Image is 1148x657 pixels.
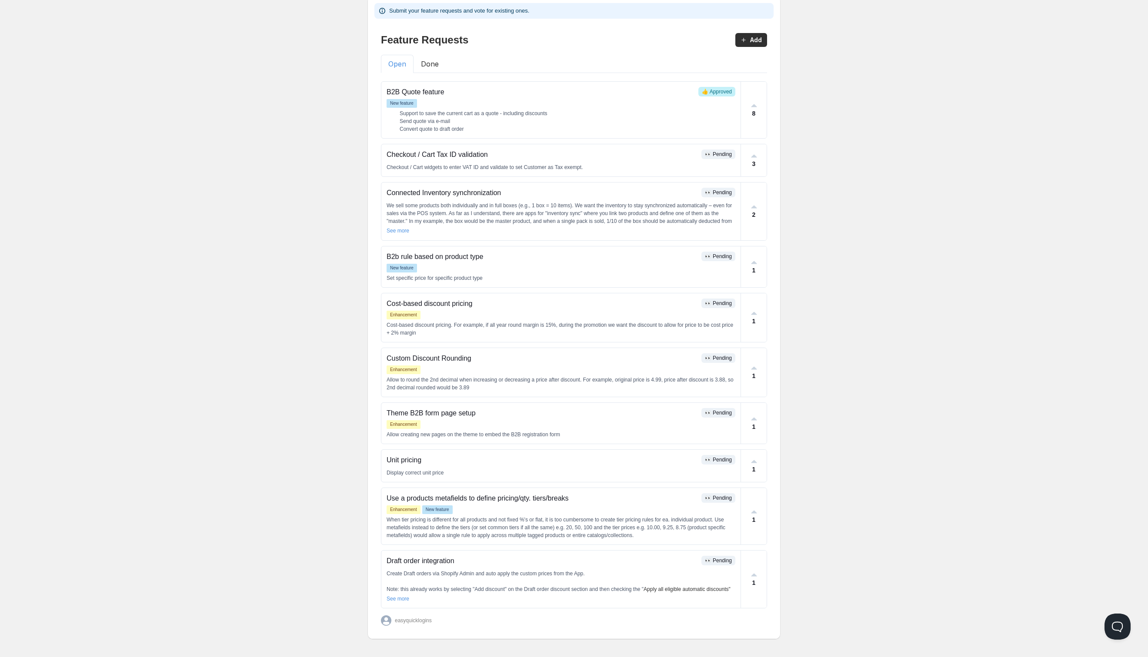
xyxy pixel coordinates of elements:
[705,410,732,416] span: 👀 Pending
[387,493,698,504] p: Use a products metafields to define pricing/qty. tiers/breaks
[387,431,735,438] p: Allow creating new pages on the theme to embed the B2B registration form
[387,408,698,418] p: Theme B2B form page setup
[387,188,698,198] p: Connected Inventory synchronization
[400,109,735,117] li: Support to save the current cart as a quote - including discounts
[705,151,732,157] span: 👀 Pending
[387,274,735,282] p: Set specific price for specific product type
[705,495,732,501] span: 👀 Pending
[387,516,735,539] p: When tier pricing is different for all products and not fixed %'s or flat, it is too cumbersome t...
[387,365,420,374] span: Enhancement
[387,455,698,465] p: Unit pricing
[387,252,698,262] p: B2b rule based on product type
[387,99,417,108] span: New feature
[705,253,732,259] span: 👀 Pending
[422,505,453,514] span: New feature
[381,615,391,626] svg: avatar
[400,117,735,125] li: Send quote via e-mail
[414,55,446,73] button: Done
[752,578,756,587] p: 1
[1105,614,1131,640] iframe: Help Scout Beacon - Open
[752,266,756,275] p: 1
[705,189,732,196] span: 👀 Pending
[387,556,698,566] p: Draft order integration
[387,353,698,364] p: Custom Discount Rounding
[387,299,698,309] p: Cost-based discount pricing
[705,457,732,463] span: 👀 Pending
[387,585,735,601] p: Note: this already works by selecting "Add discount" on the Draft order discount section and then...
[752,515,756,524] p: 1
[387,376,735,392] p: Allow to round the 2nd decimal when increasing or decreasing a price after discount. For example,...
[387,420,420,429] span: Enhancement
[387,570,735,577] p: Create Draft orders via Shopify Admin and auto apply the custom prices from the App.
[387,469,735,477] p: Display correct unit price
[387,595,409,603] p: See more
[752,465,756,474] p: 1
[752,109,756,118] p: 8
[702,89,732,95] span: 👍 Approved
[395,617,432,624] p: easyquicklogins
[400,125,735,133] li: Convert quote to draft order
[752,159,756,169] p: 3
[387,264,417,272] span: New feature
[705,300,732,306] span: 👀 Pending
[752,317,756,326] p: 1
[387,149,698,160] p: Checkout / Cart Tax ID validation
[752,372,756,381] p: 1
[752,422,756,431] p: 1
[387,202,735,233] p: We sell some products both individually and in full boxes (e.g., 1 box = 10 items). We want the i...
[387,321,735,337] p: Cost-based discount pricing. For example, if all year round margin is 15%, during the promotion w...
[705,557,732,564] span: 👀 Pending
[387,311,420,319] span: Enhancement
[389,7,529,14] span: Submit your feature requests and vote for existing ones.
[387,505,420,514] span: Enhancement
[381,55,414,73] button: Open
[387,163,735,171] p: Checkout / Cart widgets to enter VAT ID and validate to set Customer as Tax exempt.
[387,227,409,235] p: See more
[735,33,767,47] button: Add
[387,87,695,97] p: B2B Quote feature
[705,355,732,361] span: 👀 Pending
[752,210,756,219] p: 2
[381,32,468,48] p: Feature Requests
